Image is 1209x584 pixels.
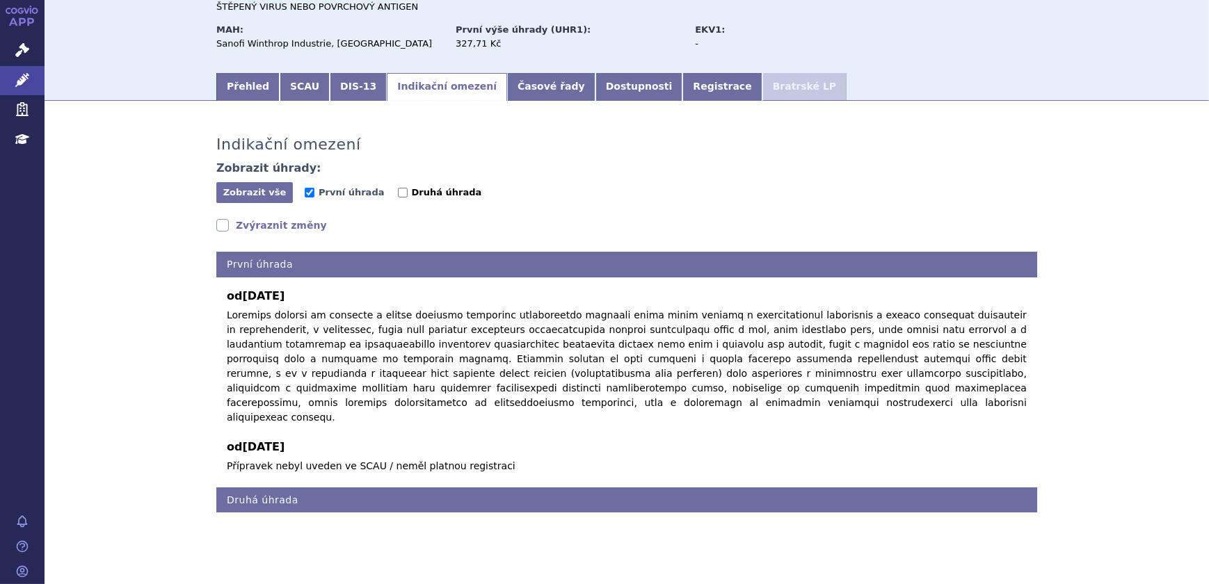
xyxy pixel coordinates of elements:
span: Zobrazit vše [223,187,287,197]
a: SCAU [280,73,330,101]
h4: Zobrazit úhrady: [216,161,321,175]
b: od [227,439,1027,455]
input: První úhrada [305,188,314,197]
span: [DATE] [242,440,285,453]
strong: MAH: [216,24,243,35]
span: Druhá úhrada [412,187,482,197]
div: 327,71 Kč [456,38,682,50]
p: Přípravek nebyl uveden ve SCAU / neměl platnou registraci [227,459,1027,473]
a: Dostupnosti [595,73,683,101]
h4: Druhá úhrada [216,487,1037,513]
button: Zobrazit vše [216,182,293,203]
a: Časové řady [507,73,595,101]
a: Indikační omezení [387,73,507,101]
p: Loremips dolorsi am consecte a elitse doeiusmo temporinc utlaboreetdo magnaali enima minim veniam... [227,308,1027,425]
b: od [227,288,1027,305]
a: DIS-13 [330,73,387,101]
div: - [695,38,851,50]
div: Sanofi Winthrop Industrie, [GEOGRAPHIC_DATA] [216,38,442,50]
strong: První výše úhrady (UHR1): [456,24,591,35]
span: První úhrada [319,187,384,197]
strong: EKV1: [695,24,725,35]
span: [DATE] [242,289,285,302]
a: Přehled [216,73,280,101]
a: Zvýraznit změny [216,218,327,232]
input: Druhá úhrada [398,188,408,197]
h4: První úhrada [216,252,1037,277]
a: Registrace [682,73,762,101]
h3: Indikační omezení [216,136,361,154]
